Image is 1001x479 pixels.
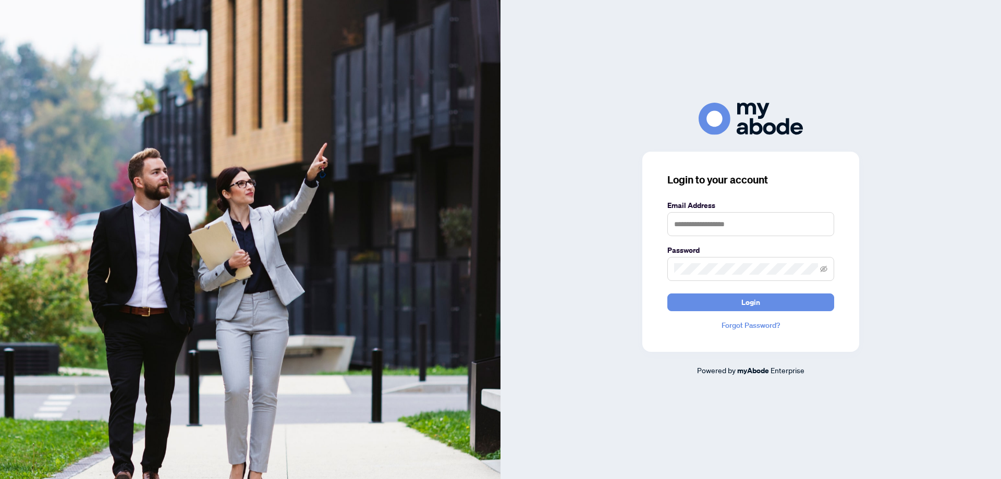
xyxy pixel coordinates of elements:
[667,320,834,331] a: Forgot Password?
[741,294,760,311] span: Login
[737,365,769,376] a: myAbode
[667,244,834,256] label: Password
[820,265,827,273] span: eye-invisible
[667,200,834,211] label: Email Address
[697,365,736,375] span: Powered by
[667,293,834,311] button: Login
[667,173,834,187] h3: Login to your account
[771,365,804,375] span: Enterprise
[699,103,803,134] img: ma-logo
